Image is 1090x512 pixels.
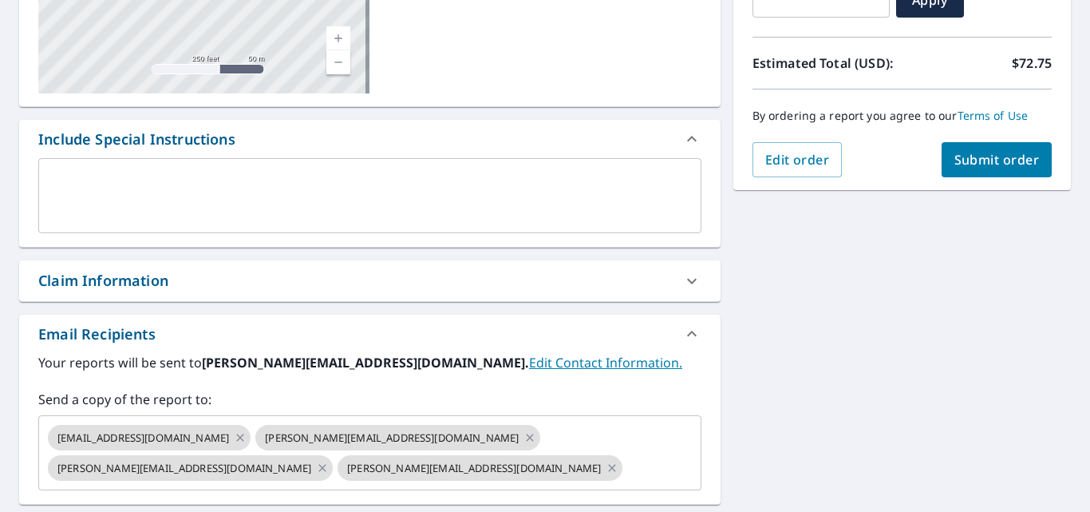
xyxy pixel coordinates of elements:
[958,108,1029,123] a: Terms of Use
[202,354,529,371] b: [PERSON_NAME][EMAIL_ADDRESS][DOMAIN_NAME].
[338,455,622,481] div: [PERSON_NAME][EMAIL_ADDRESS][DOMAIN_NAME]
[752,54,902,73] p: Estimated Total (USD):
[338,461,610,476] span: [PERSON_NAME][EMAIL_ADDRESS][DOMAIN_NAME]
[38,390,701,409] label: Send a copy of the report to:
[19,315,721,353] div: Email Recipients
[48,455,333,481] div: [PERSON_NAME][EMAIL_ADDRESS][DOMAIN_NAME]
[38,270,168,292] div: Claim Information
[38,129,235,150] div: Include Special Instructions
[38,353,701,372] label: Your reports will be sent to
[765,151,830,169] span: Edit order
[1012,54,1052,73] p: $72.75
[752,142,843,177] button: Edit order
[326,26,350,50] a: Current Level 17, Zoom In
[326,50,350,74] a: Current Level 17, Zoom Out
[48,425,251,450] div: [EMAIL_ADDRESS][DOMAIN_NAME]
[48,461,321,476] span: [PERSON_NAME][EMAIL_ADDRESS][DOMAIN_NAME]
[19,260,721,301] div: Claim Information
[19,120,721,158] div: Include Special Instructions
[255,431,528,446] span: [PERSON_NAME][EMAIL_ADDRESS][DOMAIN_NAME]
[255,425,540,450] div: [PERSON_NAME][EMAIL_ADDRESS][DOMAIN_NAME]
[38,323,156,345] div: Email Recipients
[529,354,682,371] a: EditContactInfo
[752,109,1052,123] p: By ordering a report you agree to our
[48,431,239,446] span: [EMAIL_ADDRESS][DOMAIN_NAME]
[954,151,1040,169] span: Submit order
[942,142,1052,177] button: Submit order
